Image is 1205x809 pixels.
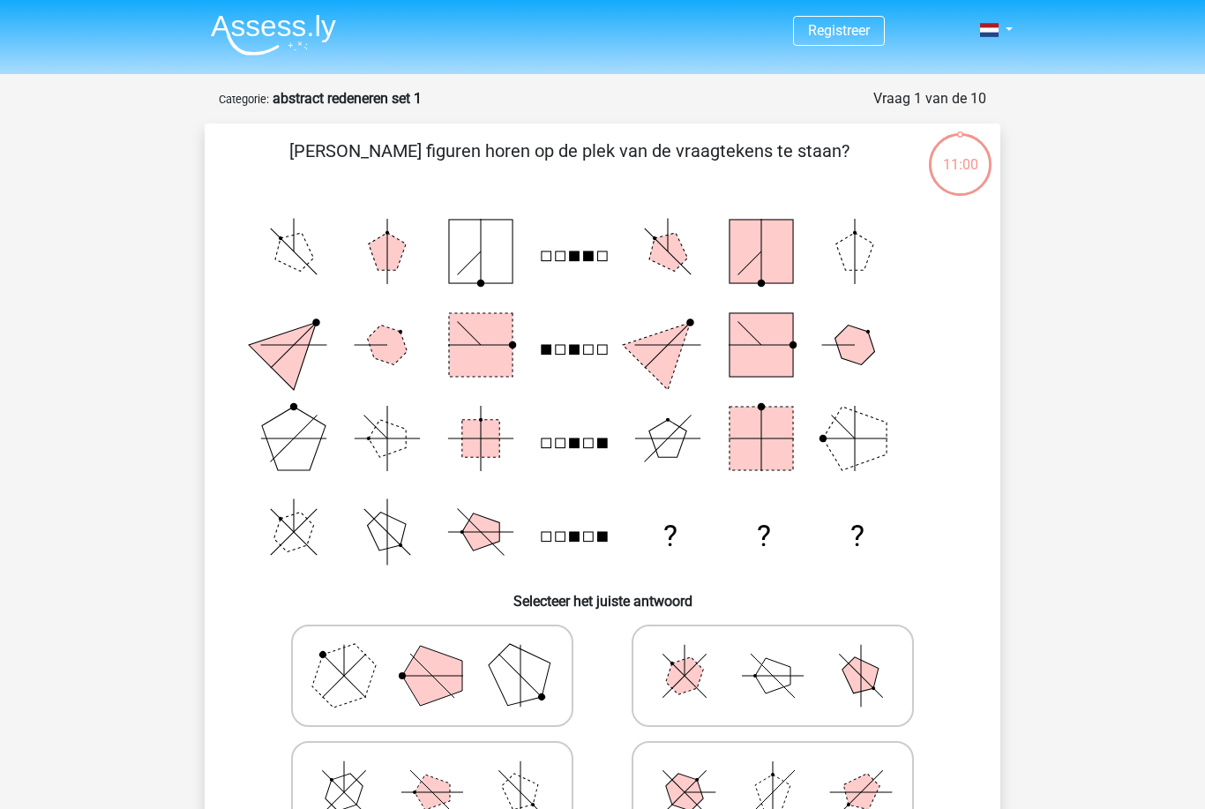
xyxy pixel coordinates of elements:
[927,131,993,176] div: 11:00
[273,90,422,107] strong: abstract redeneren set 1
[873,88,986,109] div: Vraag 1 van de 10
[757,519,771,553] text: ?
[808,22,870,39] a: Registreer
[663,519,677,553] text: ?
[211,14,336,56] img: Assessly
[233,138,906,191] p: [PERSON_NAME] figuren horen op de plek van de vraagtekens te staan?
[219,93,269,106] small: Categorie:
[850,519,864,553] text: ?
[233,579,972,610] h6: Selecteer het juiste antwoord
